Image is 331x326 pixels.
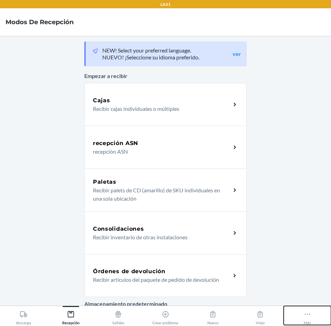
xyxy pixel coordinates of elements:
a: CajasRecibir cajas individuales o múltiples [84,83,247,126]
a: recepción ASNrecepción ASN [84,126,247,169]
a: ver [233,50,241,57]
div: Salidas [112,308,124,325]
p: NEW! Select your preferred language. [102,47,199,54]
button: Viejo [236,306,284,325]
h4: Modos de Recepción [6,18,74,27]
p: Recibir palets de CD (amarillo) de SKU individuales en una sola ubicación [93,186,225,203]
h5: Órdenes de devolución [93,267,165,276]
p: NUEVO! ¡Seleccione su idioma preferido. [102,54,199,61]
h5: recepción ASN [93,139,138,147]
h5: Paletas [93,178,116,186]
div: Recepción [62,308,79,325]
div: descarga [16,308,31,325]
a: PaletasRecibir palets de CD (amarillo) de SKU individuales en una sola ubicación [84,169,247,211]
a: ConsolidacionesRecibir inventario de otras instalaciones [84,211,247,254]
button: Nuevo [189,306,236,325]
h5: Consolidaciones [93,225,144,233]
button: Recepción [47,306,95,325]
button: Crear problema [142,306,189,325]
div: Nuevo [207,308,218,325]
h5: Cajas [93,96,110,105]
p: LAX1 [160,1,171,8]
p: Recibir cajas individuales o múltiples [93,105,225,113]
div: Más [304,308,311,325]
div: Viejo [256,308,265,325]
p: Almacenamiento predeterminado [84,300,247,308]
div: Crear problema [152,308,178,325]
button: Salidas [95,306,142,325]
p: Recibir inventario de otras instalaciones [93,233,225,241]
p: recepción ASN [93,147,225,156]
p: Recibir artículos del paquete de pedido de devolución [93,276,225,284]
a: Órdenes de devoluciónRecibir artículos del paquete de pedido de devolución [84,254,247,297]
p: Empezar a recibir [84,72,247,80]
button: Más [284,306,331,325]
